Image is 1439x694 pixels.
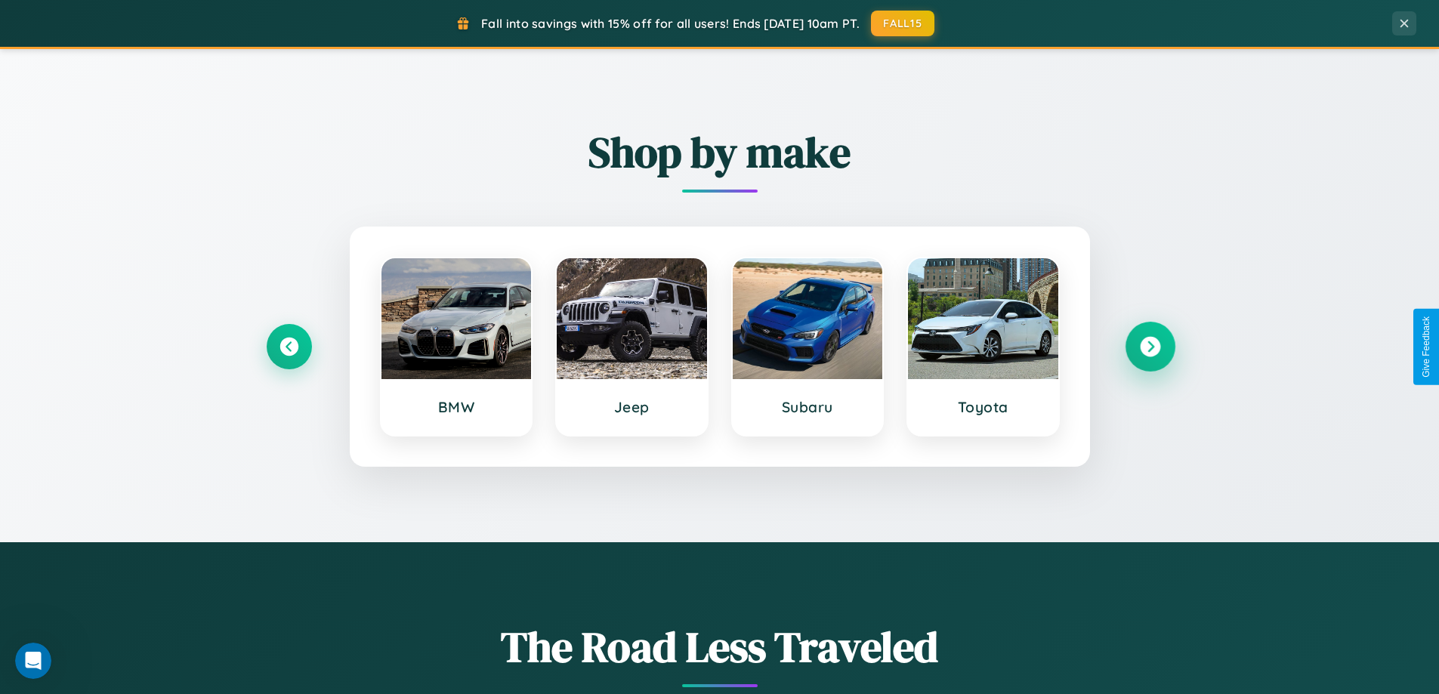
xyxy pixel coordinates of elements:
[871,11,934,36] button: FALL15
[481,16,860,31] span: Fall into savings with 15% off for all users! Ends [DATE] 10am PT.
[923,398,1043,416] h3: Toyota
[267,618,1173,676] h1: The Road Less Traveled
[15,643,51,679] iframe: Intercom live chat
[267,123,1173,181] h2: Shop by make
[1421,316,1431,378] div: Give Feedback
[748,398,868,416] h3: Subaru
[397,398,517,416] h3: BMW
[572,398,692,416] h3: Jeep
